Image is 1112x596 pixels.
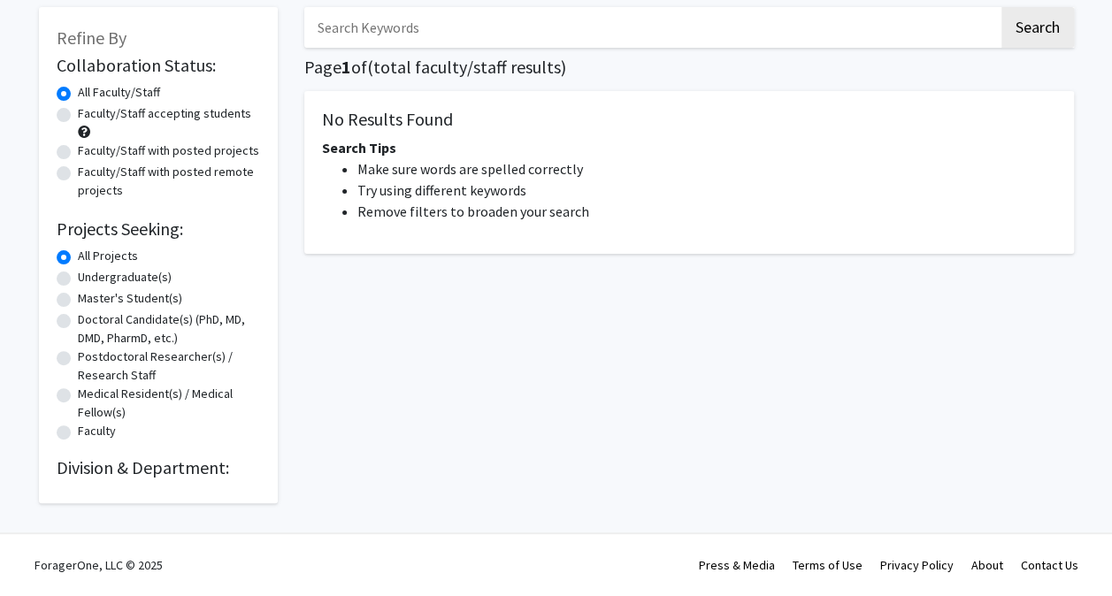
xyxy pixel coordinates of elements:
h2: Division & Department: [57,457,260,478]
label: Faculty/Staff with posted remote projects [78,163,260,200]
label: All Projects [78,247,138,265]
span: Refine By [57,27,127,49]
li: Make sure words are spelled correctly [357,158,1056,180]
h2: Collaboration Status: [57,55,260,76]
label: Undergraduate(s) [78,268,172,287]
label: Doctoral Candidate(s) (PhD, MD, DMD, PharmD, etc.) [78,310,260,348]
span: 1 [341,56,351,78]
label: Faculty [78,422,116,440]
a: Press & Media [699,557,775,573]
h1: Page of ( total faculty/staff results) [304,57,1074,78]
li: Remove filters to broaden your search [357,201,1056,222]
h2: Projects Seeking: [57,218,260,240]
a: Contact Us [1021,557,1078,573]
label: Master's Student(s) [78,289,182,308]
a: About [971,557,1003,573]
h5: No Results Found [322,109,1056,130]
a: Terms of Use [793,557,863,573]
button: Search [1001,7,1074,48]
label: Faculty/Staff accepting students [78,104,251,123]
iframe: Chat [13,516,75,583]
nav: Page navigation [304,271,1074,312]
label: All Faculty/Staff [78,83,160,102]
a: Privacy Policy [880,557,954,573]
label: Faculty/Staff with posted projects [78,141,259,160]
div: ForagerOne, LLC © 2025 [35,534,163,596]
label: Postdoctoral Researcher(s) / Research Staff [78,348,260,385]
li: Try using different keywords [357,180,1056,201]
span: Search Tips [322,139,396,157]
label: Medical Resident(s) / Medical Fellow(s) [78,385,260,422]
input: Search Keywords [304,7,999,48]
